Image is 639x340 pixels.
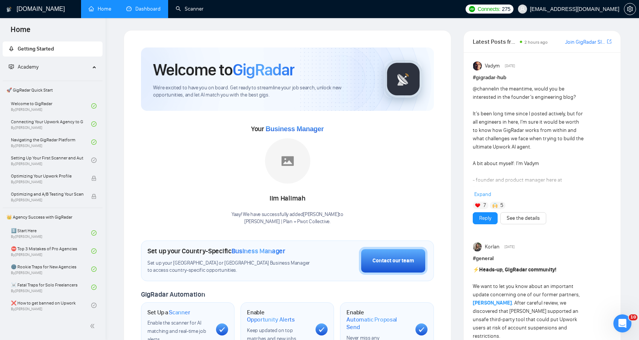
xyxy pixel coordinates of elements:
span: 👑 Agency Success with GigRadar [3,210,102,225]
button: Contact our team [359,247,428,275]
span: rocket [9,46,14,51]
li: Getting Started [3,41,103,57]
a: ☠️ Fatal Traps for Solo FreelancersBy[PERSON_NAME] [11,279,91,296]
h1: Enable [247,309,310,323]
a: 🌚 Rookie Traps for New AgenciesBy[PERSON_NAME] [11,261,91,277]
span: GigRadar Automation [141,290,205,299]
a: export [607,38,611,45]
h1: Set Up a [147,309,190,316]
img: logo [6,3,12,15]
button: See the details [500,212,546,224]
span: Optimizing Your Upwork Profile [11,172,83,180]
h1: Welcome to [153,60,294,80]
img: gigradar-logo.png [385,60,422,98]
a: homeHome [89,6,111,12]
button: Reply [473,212,498,224]
a: Setting Up Your First Scanner and Auto-BidderBy[PERSON_NAME] [11,152,91,168]
span: check-circle [91,248,97,254]
span: By [PERSON_NAME] [11,180,83,184]
span: Connects: [478,5,500,13]
span: GigRadar [233,60,294,80]
span: Optimizing and A/B Testing Your Scanner for Better Results [11,190,83,198]
p: [PERSON_NAME] | Plan + Pivot Collective . [231,218,343,225]
span: check-circle [91,139,97,145]
a: Join GigRadar Slack Community [565,38,605,46]
span: check-circle [91,121,97,127]
span: Latest Posts from the GigRadar Community [473,37,518,46]
span: check-circle [91,230,97,236]
div: in the meantime, would you be interested in the founder’s engineering blog? It’s been long time s... [473,85,584,317]
span: Automatic Proposal Send [346,316,409,331]
h1: # general [473,254,611,263]
h1: Set up your Country-Specific [147,247,285,255]
h1: # gigradar-hub [473,74,611,82]
span: Expand [474,191,491,198]
a: Welcome to GigRadarBy[PERSON_NAME] [11,98,91,114]
div: Iim Halimah [231,192,343,205]
span: 7 [483,202,486,209]
span: Your [251,125,324,133]
a: See the details [507,214,540,222]
a: searchScanner [176,6,204,12]
img: upwork-logo.png [469,6,475,12]
span: Opportunity Alerts [247,316,295,323]
span: [DATE] [504,244,515,250]
span: check-circle [91,303,97,308]
span: check-circle [91,103,97,109]
div: Contact our team [372,257,414,265]
a: Reply [479,214,491,222]
span: Home [5,24,37,40]
span: ⚡ [473,266,479,273]
a: ❌ How to get banned on UpworkBy[PERSON_NAME] [11,297,91,314]
img: ❤️ [475,203,480,208]
h1: Enable [346,309,409,331]
button: setting [624,3,636,15]
span: export [607,38,611,44]
span: Business Manager [231,247,285,255]
div: Yaay! We have successfully added [PERSON_NAME] to [231,211,343,225]
a: Connecting Your Upwork Agency to GigRadarBy[PERSON_NAME] [11,116,91,132]
span: 🚀 GigRadar Quick Start [3,83,102,98]
span: Korlan [485,243,500,251]
span: Business Manager [265,125,323,133]
span: We're excited to have you on board. Get ready to streamline your job search, unlock new opportuni... [153,84,372,99]
a: dashboardDashboard [126,6,161,12]
span: fund-projection-screen [9,64,14,69]
span: Scanner [169,309,190,316]
span: 5 [500,202,503,209]
span: double-left [90,322,97,330]
img: 🙌 [492,203,498,208]
span: @channel [473,86,495,92]
span: 2 hours ago [524,40,548,45]
a: setting [624,6,636,12]
span: 10 [629,314,637,320]
span: Academy [18,64,38,70]
span: check-circle [91,266,97,272]
img: placeholder.png [265,138,310,184]
img: Korlan [473,242,482,251]
a: [PERSON_NAME] [473,300,512,306]
span: [DATE] [505,63,515,69]
img: Vadym [473,61,482,70]
a: Navigating the GigRadar PlatformBy[PERSON_NAME] [11,134,91,150]
span: check-circle [91,285,97,290]
span: lock [91,176,97,181]
span: By [PERSON_NAME] [11,198,83,202]
span: Academy [9,64,38,70]
span: Vadym [485,62,500,70]
span: Set up your [GEOGRAPHIC_DATA] or [GEOGRAPHIC_DATA] Business Manager to access country-specific op... [147,260,316,274]
strong: Heads-up, GigRadar community! [479,266,556,273]
a: ⛔ Top 3 Mistakes of Pro AgenciesBy[PERSON_NAME] [11,243,91,259]
span: 275 [502,5,510,13]
span: check-circle [91,158,97,163]
span: Getting Started [18,46,54,52]
span: user [520,6,525,12]
iframe: Intercom live chat [613,314,631,332]
span: lock [91,194,97,199]
a: 1️⃣ Start HereBy[PERSON_NAME] [11,225,91,241]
